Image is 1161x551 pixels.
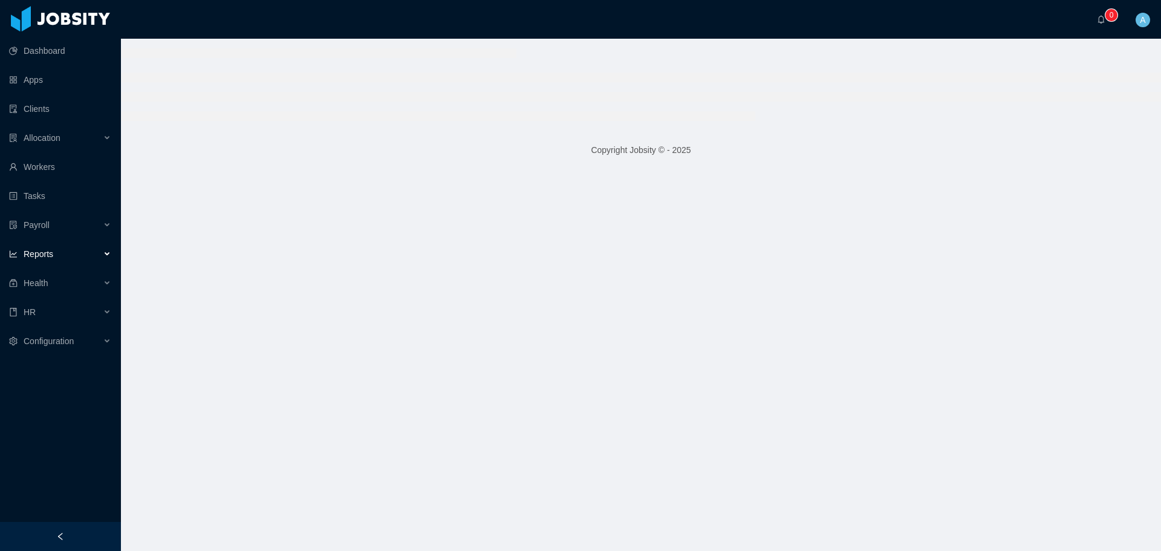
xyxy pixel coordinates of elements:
a: icon: pie-chartDashboard [9,39,111,63]
span: HR [24,307,36,317]
span: Reports [24,249,53,259]
i: icon: setting [9,337,18,345]
a: icon: auditClients [9,97,111,121]
span: Allocation [24,133,60,143]
a: icon: appstoreApps [9,68,111,92]
i: icon: file-protect [9,221,18,229]
span: Health [24,278,48,288]
a: icon: profileTasks [9,184,111,208]
span: Configuration [24,336,74,346]
i: icon: bell [1097,15,1105,24]
a: icon: userWorkers [9,155,111,179]
footer: Copyright Jobsity © - 2025 [121,129,1161,171]
i: icon: book [9,308,18,316]
sup: 0 [1105,9,1117,21]
span: A [1140,13,1145,27]
i: icon: line-chart [9,250,18,258]
i: icon: medicine-box [9,279,18,287]
i: icon: solution [9,134,18,142]
span: Payroll [24,220,50,230]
